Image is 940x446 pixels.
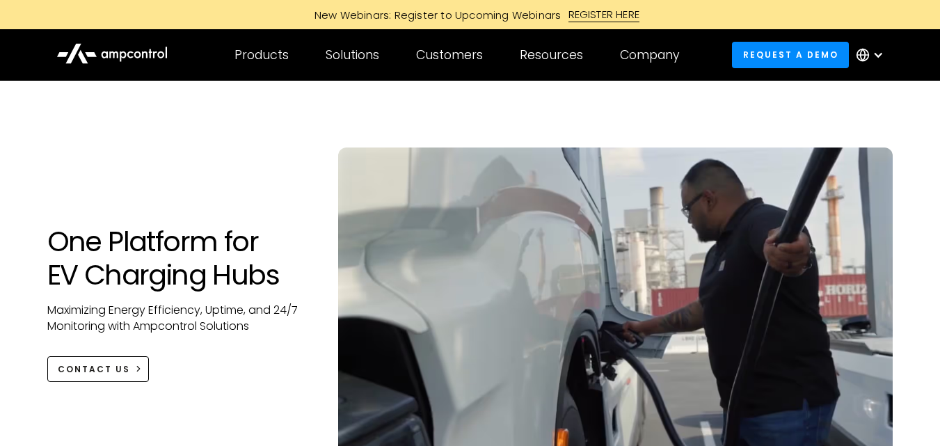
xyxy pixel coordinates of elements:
[157,7,783,22] a: New Webinars: Register to Upcoming WebinarsREGISTER HERE
[47,225,311,292] h1: One Platform for EV Charging Hubs
[732,42,849,67] a: Request a demo
[234,47,289,63] div: Products
[301,8,568,22] div: New Webinars: Register to Upcoming Webinars
[47,356,150,382] a: CONTACT US
[326,47,379,63] div: Solutions
[416,47,483,63] div: Customers
[47,303,311,334] p: Maximizing Energy Efficiency, Uptime, and 24/7 Monitoring with Ampcontrol Solutions
[58,363,130,376] div: CONTACT US
[520,47,583,63] div: Resources
[568,7,640,22] div: REGISTER HERE
[620,47,680,63] div: Company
